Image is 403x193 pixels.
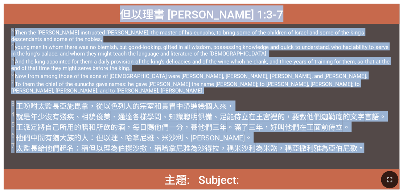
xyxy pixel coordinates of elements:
[11,112,386,153] wh4428: 宮
[11,112,386,153] wh4093: 俱備、足能
[11,112,386,153] wh2451: 、知識
[357,144,364,153] wh5664: 。
[11,112,386,153] wh3925: 他們迦勒底
[11,42,14,48] sup: 4
[11,111,15,118] sup: 4
[255,144,364,153] wh4332: 為米煞
[11,28,391,94] span: Then the [PERSON_NAME] instructed [PERSON_NAME], the master of his eunuchs, to bring some of the ...
[11,112,386,153] wh3778: 的文字
[11,102,386,153] wh559: 太監
[11,132,15,139] sup: 6
[11,134,364,153] wh3063: 族
[11,102,386,153] wh935: 幾個人來， 就是年少
[11,112,386,153] wh7919: 各樣學問
[321,144,364,153] wh5838: 為亞伯尼歌
[11,134,364,153] wh1121: 的人：但以理
[147,144,364,153] wh1095: ，稱哈拿尼雅
[11,102,386,153] wh828: ，從以色列
[11,71,14,77] sup: 6
[11,123,364,153] wh3117: 賜他們一分
[118,144,364,153] wh7760: 伯提沙撒
[219,144,364,153] wh7714: ，稱米沙利
[11,112,386,153] wh5975: 在王
[11,123,364,153] wh3196: ，每日
[11,100,386,153] span: 王
[11,134,364,153] wh4332: 、[PERSON_NAME]
[11,123,364,153] wh7117: 三年，好叫他們在王
[74,144,364,153] wh8034: ：稱但以理
[11,123,364,153] wh1697: ，養
[11,102,386,153] wh2233: 和貴冑
[11,134,364,153] wh2608: 、米沙利
[38,144,364,153] wh8269: 給他們起
[67,144,364,153] wh7760: 名
[120,5,283,22] span: 但以理書 [PERSON_NAME] 1:3-7
[11,123,364,153] wh5975: 。 他們中間有猶大
[11,122,15,128] sup: 5
[11,123,364,153] wh6440: 侍立
[11,123,364,153] wh4428: 派定
[11,143,15,149] sup: 7
[11,112,386,153] wh1847: 聰明
[11,102,386,153] wh1121: 的宗室
[11,123,364,153] wh4428: 面前
[11,102,386,153] wh3478: 人
[11,112,386,153] wh3581: 侍立
[11,57,14,62] sup: 5
[11,112,386,153] wh4758: 俊美
[11,112,386,153] wh1964: 裡的，要教
[11,134,364,153] wh1840: 、哈拿尼雅
[11,102,386,153] wh4428: 吩咐
[277,144,364,153] wh4335: ，稱亞撒利雅
[11,134,364,153] wh5838: 。 太監
[110,144,364,153] wh1840: 為
[11,123,364,153] wh4960: 的酒
[11,28,14,33] sup: 3
[11,123,364,153] wh1431: 他們三
[11,102,386,153] wh6579: 中帶進
[11,102,386,153] wh5631: 長
[11,112,386,153] wh3206: 沒有殘疾
[11,112,386,153] wh5612: 言語
[11,123,364,153] wh7969: 年
[11,100,15,107] sup: 3
[190,144,364,153] wh2608: 為沙得拉
[11,123,364,153] wh8141: 。滿了
[11,79,14,85] sup: 7
[30,144,364,153] wh5631: 長
[11,123,364,153] wh4487: 將自己所用的膳
[11,123,364,153] wh6598: 和所飲
[11,102,386,153] wh7227: 亞施毘拿
[11,112,386,153] wh2896: 、通達
[11,112,386,153] wh3971: 、相貌
[11,112,386,153] wh3956: 。 王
